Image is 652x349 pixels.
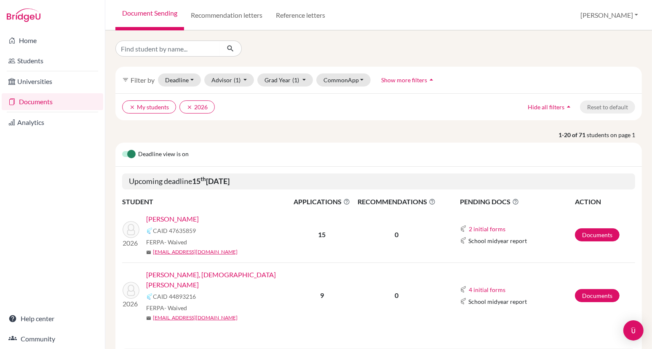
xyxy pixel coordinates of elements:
[575,196,635,207] th: ACTION
[153,226,196,235] span: CAID 47635859
[2,93,103,110] a: Documents
[318,230,326,238] b: 15
[123,238,139,248] p: 2026
[460,298,467,305] img: Common App logo
[123,221,139,238] img: KOHLI, Devansh
[354,290,439,300] p: 0
[354,197,439,207] span: RECOMMENDATIONS
[460,197,574,207] span: PENDING DOCS
[468,285,506,295] button: 4 initial forms
[138,149,189,160] span: Deadline view is on
[7,8,40,22] img: Bridge-U
[179,100,215,114] button: clear2026
[316,73,371,87] button: CommonApp
[575,289,620,302] a: Documents
[122,196,291,207] th: STUDENT
[129,104,135,110] i: clear
[146,238,187,246] span: FERPA
[146,214,199,224] a: [PERSON_NAME]
[320,291,324,299] b: 9
[123,282,139,299] img: UPPALAPATI, Samhita Savitri
[460,225,467,232] img: Common App logo
[200,176,206,182] sup: th
[575,228,620,241] a: Documents
[460,237,467,244] img: Common App logo
[122,173,635,189] h5: Upcoming deadline
[577,7,642,23] button: [PERSON_NAME]
[558,130,587,139] strong: 1-20 of 71
[2,73,103,90] a: Universities
[153,292,196,301] span: CAID 44893216
[204,73,254,87] button: Advisor(1)
[528,103,564,111] span: Hide all filters
[164,304,187,311] span: - Waived
[427,76,436,84] i: arrow_drop_up
[146,293,153,300] img: Common App logo
[2,114,103,131] a: Analytics
[354,230,439,240] p: 0
[587,130,642,139] span: students on page 1
[158,73,201,87] button: Deadline
[381,76,427,84] span: Show more filters
[2,330,103,347] a: Community
[468,224,506,234] button: 2 initial forms
[146,316,151,321] span: mail
[623,320,644,341] div: Open Intercom Messenger
[131,76,155,84] span: Filter by
[374,73,443,87] button: Show more filtersarrow_drop_up
[234,76,240,84] span: (1)
[146,250,151,255] span: mail
[153,248,238,256] a: [EMAIL_ADDRESS][DOMAIN_NAME]
[468,297,527,306] span: School midyear report
[460,286,467,293] img: Common App logo
[187,104,192,110] i: clear
[153,314,238,322] a: [EMAIL_ADDRESS][DOMAIN_NAME]
[123,299,139,309] p: 2026
[115,41,220,57] input: Find student by name...
[146,227,153,234] img: Common App logo
[122,76,129,83] i: filter_list
[521,100,580,114] button: Hide all filtersarrow_drop_up
[146,270,297,290] a: [PERSON_NAME], [DEMOGRAPHIC_DATA][PERSON_NAME]
[257,73,313,87] button: Grad Year(1)
[192,176,230,186] b: 15 [DATE]
[564,103,573,111] i: arrow_drop_up
[122,100,176,114] button: clearMy students
[292,76,299,84] span: (1)
[2,52,103,69] a: Students
[2,32,103,49] a: Home
[2,310,103,327] a: Help center
[580,100,635,114] button: Reset to default
[468,236,527,245] span: School midyear report
[146,303,187,312] span: FERPA
[164,238,187,246] span: - Waived
[291,197,353,207] span: APPLICATIONS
